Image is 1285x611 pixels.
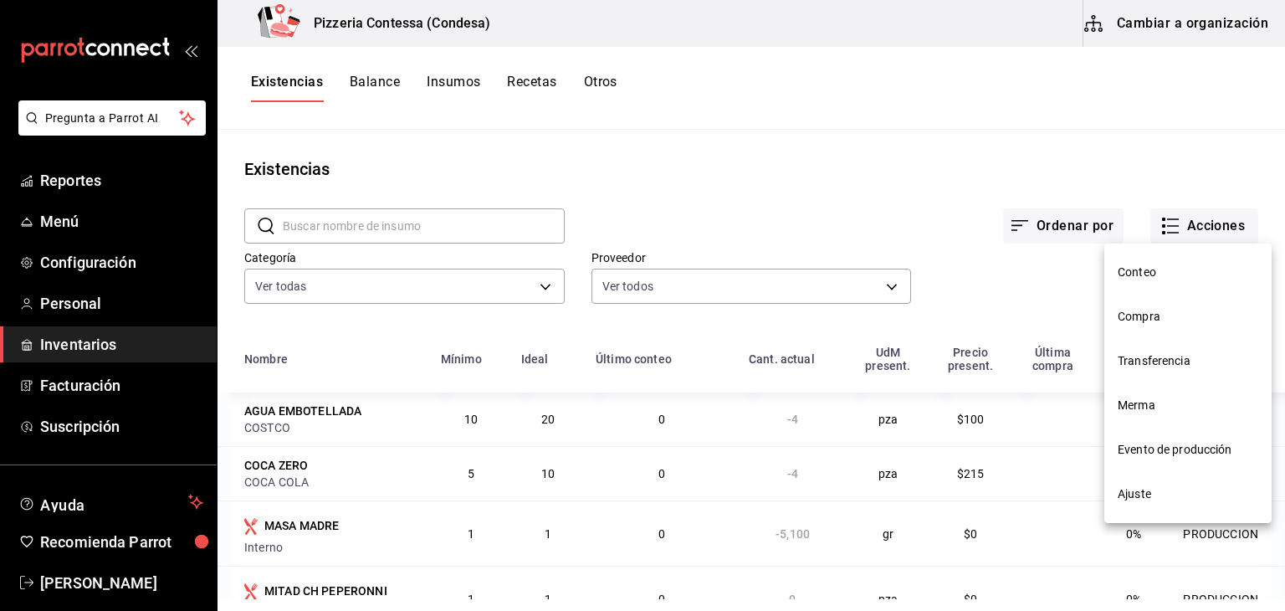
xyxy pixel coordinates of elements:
span: Evento de producción [1118,441,1258,459]
span: Compra [1118,308,1258,326]
span: Conteo [1118,264,1258,281]
span: Transferencia [1118,352,1258,370]
span: Merma [1118,397,1258,414]
span: Ajuste [1118,485,1258,503]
